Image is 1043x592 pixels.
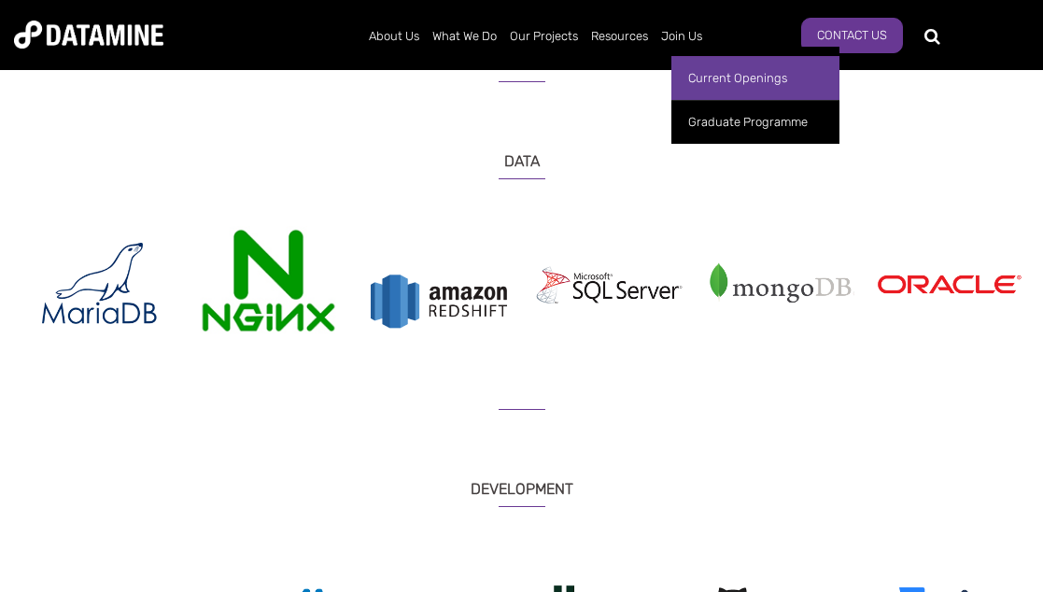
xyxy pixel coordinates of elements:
h3: DATA [14,129,1029,179]
img: Datamine [14,21,163,49]
img: nginx [193,226,345,334]
img: oracle-230.png [873,226,1024,342]
img: MongoDB-230.png [703,226,854,339]
h3: DEVELOPMENT [14,457,1029,507]
img: maria-db-230.png [23,226,175,342]
a: Join Us [655,12,709,61]
a: Our Projects [503,12,585,61]
a: Current Openings [671,56,839,100]
img: amazonredshift [363,226,514,377]
a: Contact Us [801,18,903,53]
a: Resources [585,12,655,61]
a: What We Do [426,12,503,61]
img: microsoft-sql-server-230.png [533,226,684,342]
a: About Us [362,12,426,61]
a: Graduate Programme [671,100,839,144]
